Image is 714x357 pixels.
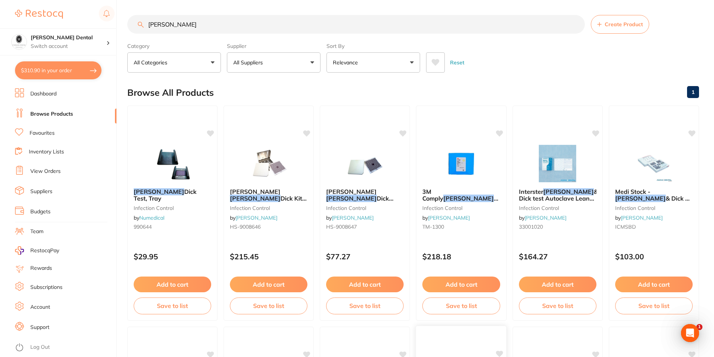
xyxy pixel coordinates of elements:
div: Open Intercom Messenger [681,324,699,342]
a: Subscriptions [30,284,63,291]
a: [PERSON_NAME] [332,214,374,221]
a: Numedical [139,214,164,221]
a: Inventory Lists [29,148,64,156]
span: by [615,214,663,221]
b: Henry Schein Bowie Dick Kit - Contains Cassette and 20 Test Sheets [230,188,307,202]
a: RestocqPay [15,246,59,255]
a: Browse Products [30,110,73,118]
span: Dick Test, Tray [134,188,197,202]
a: Rewards [30,265,52,272]
em: [PERSON_NAME] [615,195,666,202]
button: $310.90 in your order [15,61,101,79]
img: Henry Schein Bowie Dick Kit - Contains Cassette and 20 Test Sheets [244,145,293,182]
img: Henry Schein Bowie Dick Refill - Contains 20 Test Sheets and Loading Cards [341,145,389,182]
span: RestocqPay [30,247,59,254]
p: $215.45 [230,252,307,261]
h2: Browse All Products [127,88,214,98]
button: Save to list [615,297,693,314]
p: All Suppliers [233,59,266,66]
button: Add to cart [134,277,211,292]
button: Relevance [326,52,420,73]
small: infection control [422,205,500,211]
b: 3M Comply Bowie Dick Test, 20-Pack [422,188,500,202]
b: Medi Stock - Bowie & Dick 20 Test Packs / Box [615,188,693,202]
small: infection control [230,205,307,211]
button: Add to cart [326,277,404,292]
p: $218.18 [422,252,500,261]
b: Henry Schein Bowie Dick Refill - Contains 20 Test Sheets and Loading Cards [326,188,404,202]
span: Dick Test, 20-Pack [422,195,506,209]
img: Medi Stock - Bowie & Dick 20 Test Packs / Box [629,145,678,182]
button: Save to list [326,297,404,314]
button: Add to cart [519,277,596,292]
span: [PERSON_NAME] [230,188,280,195]
label: Sort By [326,43,420,49]
label: Category [127,43,221,49]
a: Budgets [30,208,51,216]
a: Account [30,303,50,311]
button: Reset [448,52,467,73]
h4: O'Meara Dental [31,34,106,42]
p: $103.00 [615,252,693,261]
b: Interster Bowie & Dick test Autoclave Lean Pack 20/pk [519,188,596,202]
button: All Categories [127,52,221,73]
p: Relevance [333,59,361,66]
label: Supplier [227,43,320,49]
span: HS-9008647 [326,223,357,230]
button: Save to list [134,297,211,314]
em: [PERSON_NAME] [134,188,184,195]
span: Interster [519,188,543,195]
button: Save to list [422,297,500,314]
b: Bowie Dick Test, Tray [134,188,211,202]
small: infection control [519,205,596,211]
a: Restocq Logo [15,6,63,23]
small: infection control [326,205,404,211]
a: Log Out [30,344,50,351]
em: [PERSON_NAME] [543,188,594,195]
img: 3M Comply Bowie Dick Test, 20-Pack [437,145,486,182]
img: Restocq Logo [15,10,63,19]
em: [PERSON_NAME] [230,195,280,202]
a: [PERSON_NAME] [428,214,470,221]
em: [PERSON_NAME] [443,195,494,202]
span: 33001020 [519,223,543,230]
button: Create Product [591,15,649,34]
button: Add to cart [422,277,500,292]
span: 3M Comply [422,188,443,202]
span: by [326,214,374,221]
p: $29.95 [134,252,211,261]
img: O'Meara Dental [12,34,27,49]
small: infection control [134,205,211,211]
a: [PERSON_NAME] [621,214,663,221]
em: [PERSON_NAME] [326,195,377,202]
button: All Suppliers [227,52,320,73]
span: [PERSON_NAME] [326,188,377,195]
a: Suppliers [30,188,52,195]
small: infection control [615,205,693,211]
a: View Orders [30,168,61,175]
span: & Dick test Autoclave Lean Pack 20/pk [519,188,598,209]
span: by [422,214,470,221]
span: HS-9008646 [230,223,261,230]
button: Add to cart [615,277,693,292]
button: Save to list [230,297,307,314]
p: $77.27 [326,252,404,261]
a: Team [30,228,43,235]
a: [PERSON_NAME] [525,214,566,221]
span: by [134,214,164,221]
span: 990644 [134,223,152,230]
span: Medi Stock - [615,188,650,195]
p: Switch account [31,43,106,50]
span: & Dick 20 Test Packs / Box [615,195,693,209]
input: Search Products [127,15,585,34]
span: TM-1300 [422,223,444,230]
img: Bowie Dick Test, Tray [148,145,197,182]
a: Support [30,324,49,331]
img: Interster Bowie & Dick test Autoclave Lean Pack 20/pk [533,145,582,182]
span: by [230,214,277,221]
a: 1 [687,85,699,100]
p: $164.27 [519,252,596,261]
a: Dashboard [30,90,57,98]
button: Add to cart [230,277,307,292]
img: RestocqPay [15,246,24,255]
